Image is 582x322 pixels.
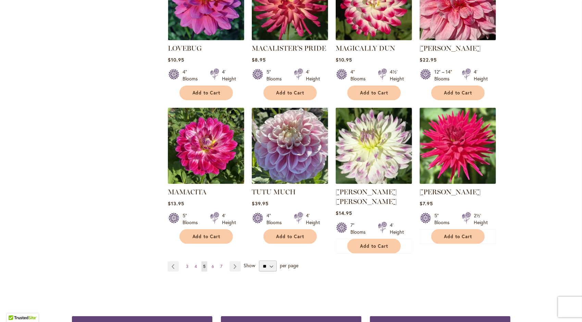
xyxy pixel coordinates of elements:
a: MAGICALLY DUN [336,35,412,42]
div: 4' Height [474,68,488,82]
button: Add to Cart [431,86,485,100]
a: MAGICALLY DUN [336,44,395,52]
span: Add to Cart [360,243,388,249]
img: Mamacita [168,108,244,184]
span: 5 [203,264,206,269]
a: [PERSON_NAME] [420,44,481,52]
span: $8.95 [252,56,266,63]
img: MATILDA HUSTON [420,108,496,184]
a: [PERSON_NAME] [420,188,481,196]
span: $14.95 [336,210,352,216]
div: 12" – 14" Blooms [434,68,454,82]
a: Tutu Much [252,179,328,185]
div: 4" Blooms [267,212,286,226]
div: 7" Blooms [350,222,370,235]
span: Add to Cart [193,90,221,96]
span: $22.95 [420,56,437,63]
a: LOVEBUG [168,35,244,42]
a: MACALISTER'S PRIDE [252,44,326,52]
img: Tutu Much [252,108,328,184]
span: Add to Cart [276,234,305,240]
button: Add to Cart [263,86,317,100]
span: per page [280,262,298,269]
span: 7 [220,264,222,269]
a: MAMACITA [168,188,207,196]
span: $7.95 [420,200,433,207]
span: $10.95 [336,56,352,63]
div: 4' Height [222,68,236,82]
button: Add to Cart [179,86,233,100]
a: MAKI [420,35,496,42]
span: Add to Cart [193,234,221,240]
span: 3 [186,264,188,269]
span: $10.95 [168,56,184,63]
a: 3 [184,261,190,272]
a: 4 [193,261,199,272]
div: 5" Blooms [434,212,454,226]
img: MARGARET ELLEN [336,108,412,184]
button: Add to Cart [263,229,317,244]
span: Add to Cart [444,90,472,96]
div: 4' Height [306,68,320,82]
div: 5" Blooms [267,68,286,82]
iframe: Launch Accessibility Center [5,298,24,317]
a: [PERSON_NAME] [PERSON_NAME] [336,188,397,206]
a: LOVEBUG [168,44,202,52]
span: $39.95 [252,200,269,207]
div: 2½' Height [474,212,488,226]
div: 5" Blooms [183,212,202,226]
span: $13.95 [168,200,184,207]
div: 4' Height [306,212,320,226]
span: Add to Cart [276,90,305,96]
span: 6 [212,264,214,269]
a: MARGARET ELLEN [336,179,412,185]
div: 4" Blooms [183,68,202,82]
a: Mamacita [168,179,244,185]
div: 4' Height [390,222,404,235]
button: Add to Cart [431,229,485,244]
button: Add to Cart [347,86,401,100]
div: 4½' Height [390,68,404,82]
div: 4' Height [222,212,236,226]
div: 4" Blooms [350,68,370,82]
span: 4 [195,264,197,269]
span: Show [244,262,255,269]
a: MATILDA HUSTON [420,179,496,185]
a: 7 [219,261,224,272]
a: TUTU MUCH [252,188,296,196]
span: Add to Cart [444,234,472,240]
a: 6 [210,261,216,272]
button: Add to Cart [347,239,401,254]
span: Add to Cart [360,90,388,96]
button: Add to Cart [179,229,233,244]
a: MACALISTER'S PRIDE [252,35,328,42]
